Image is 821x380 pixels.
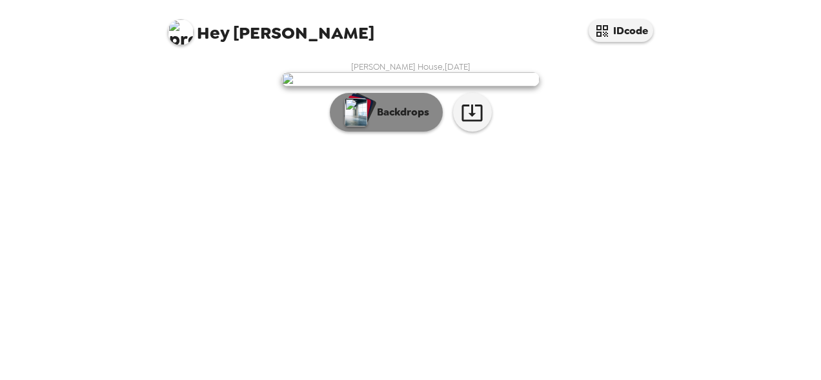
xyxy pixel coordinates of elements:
span: [PERSON_NAME] [168,13,374,42]
button: IDcode [589,19,653,42]
span: Hey [197,21,229,45]
button: Backdrops [330,93,443,132]
span: [PERSON_NAME] House , [DATE] [351,61,471,72]
img: profile pic [168,19,194,45]
p: Backdrops [370,105,429,120]
img: user [281,72,540,86]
